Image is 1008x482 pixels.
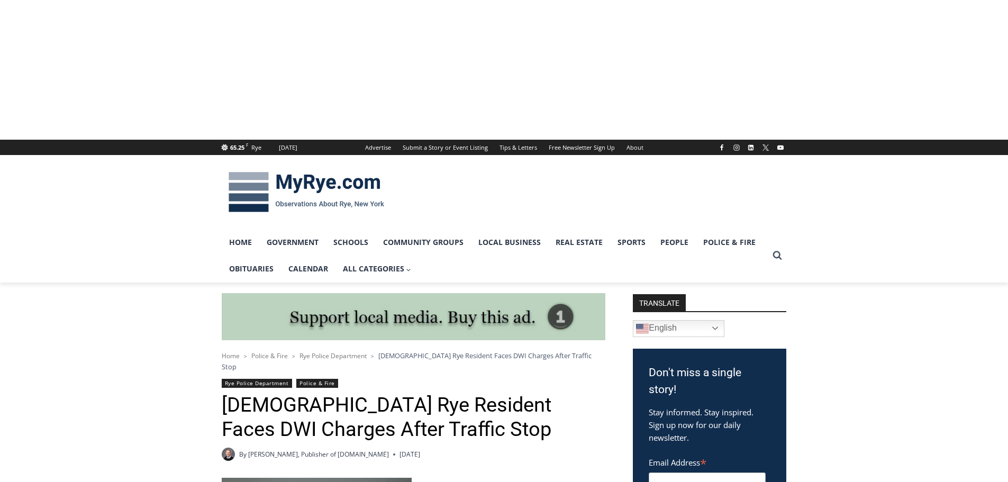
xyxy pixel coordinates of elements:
[343,263,412,275] span: All Categories
[251,143,261,152] div: Rye
[376,229,471,256] a: Community Groups
[248,450,389,459] a: [PERSON_NAME], Publisher of [DOMAIN_NAME]
[359,140,649,155] nav: Secondary Navigation
[653,229,696,256] a: People
[222,165,391,220] img: MyRye.com
[759,141,772,154] a: X
[636,322,649,335] img: en
[744,141,757,154] a: Linkedin
[730,141,743,154] a: Instagram
[222,256,281,282] a: Obituaries
[621,140,649,155] a: About
[244,352,247,360] span: >
[649,406,770,444] p: Stay informed. Stay inspired. Sign up now for our daily newsletter.
[399,449,420,459] time: [DATE]
[696,229,763,256] a: Police & Fire
[543,140,621,155] a: Free Newsletter Sign Up
[649,365,770,398] h3: Don't miss a single story!
[246,142,248,148] span: F
[610,229,653,256] a: Sports
[768,246,787,265] button: View Search Form
[222,351,592,371] span: [DEMOGRAPHIC_DATA] Rye Resident Faces DWI Charges After Traffic Stop
[299,351,367,360] a: Rye Police Department
[774,141,787,154] a: YouTube
[633,320,724,337] a: English
[326,229,376,256] a: Schools
[494,140,543,155] a: Tips & Letters
[281,256,335,282] a: Calendar
[335,256,419,282] a: All Categories
[633,294,686,311] strong: TRANSLATE
[230,143,244,151] span: 65.25
[222,393,605,441] h1: [DEMOGRAPHIC_DATA] Rye Resident Faces DWI Charges After Traffic Stop
[371,352,374,360] span: >
[359,140,397,155] a: Advertise
[239,449,247,459] span: By
[222,293,605,341] img: support local media, buy this ad
[222,229,768,283] nav: Primary Navigation
[471,229,548,256] a: Local Business
[548,229,610,256] a: Real Estate
[222,379,292,388] a: Rye Police Department
[222,448,235,461] a: Author image
[397,140,494,155] a: Submit a Story or Event Listing
[296,379,338,388] a: Police & Fire
[259,229,326,256] a: Government
[649,452,766,471] label: Email Address
[222,351,240,360] a: Home
[715,141,728,154] a: Facebook
[222,350,605,372] nav: Breadcrumbs
[292,352,295,360] span: >
[222,229,259,256] a: Home
[251,351,288,360] a: Police & Fire
[279,143,297,152] div: [DATE]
